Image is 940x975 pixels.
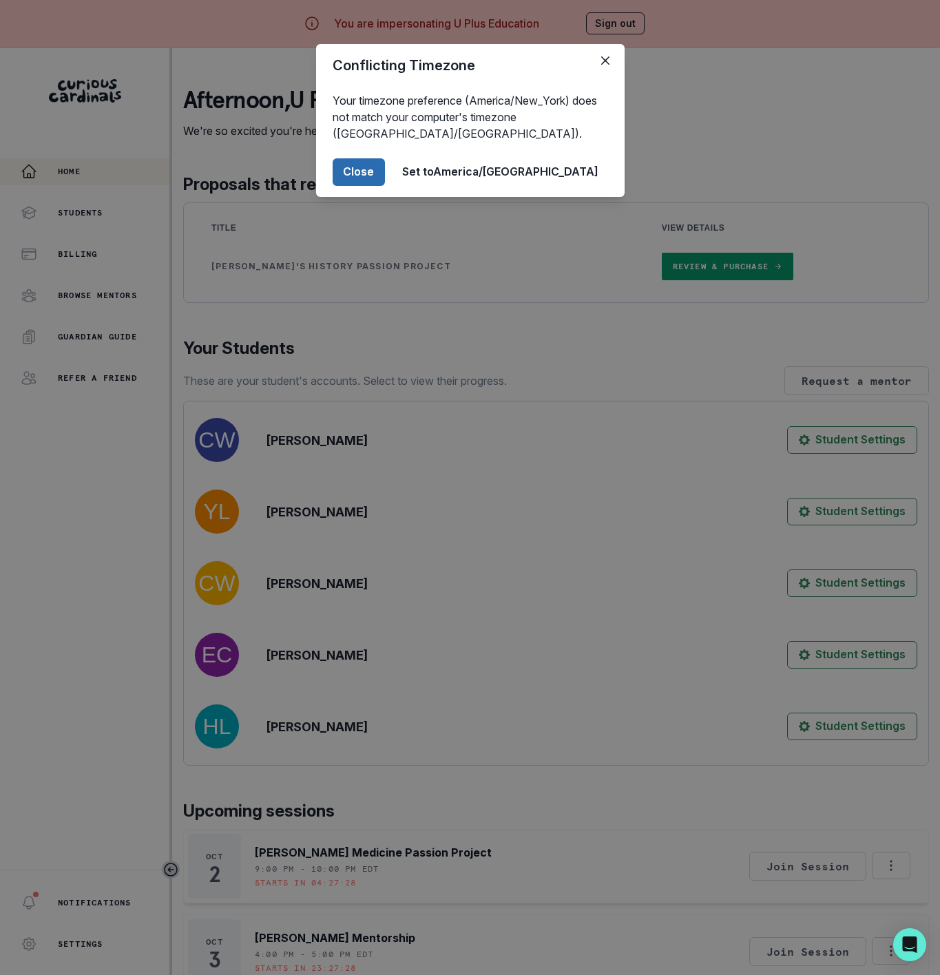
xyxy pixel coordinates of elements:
[316,44,625,87] header: Conflicting Timezone
[393,158,608,186] button: Set toAmerica/[GEOGRAPHIC_DATA]
[316,87,625,147] div: Your timezone preference (America/New_York) does not match your computer's timezone ([GEOGRAPHIC_...
[893,928,926,961] div: Open Intercom Messenger
[594,50,616,72] button: Close
[333,158,385,186] button: Close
